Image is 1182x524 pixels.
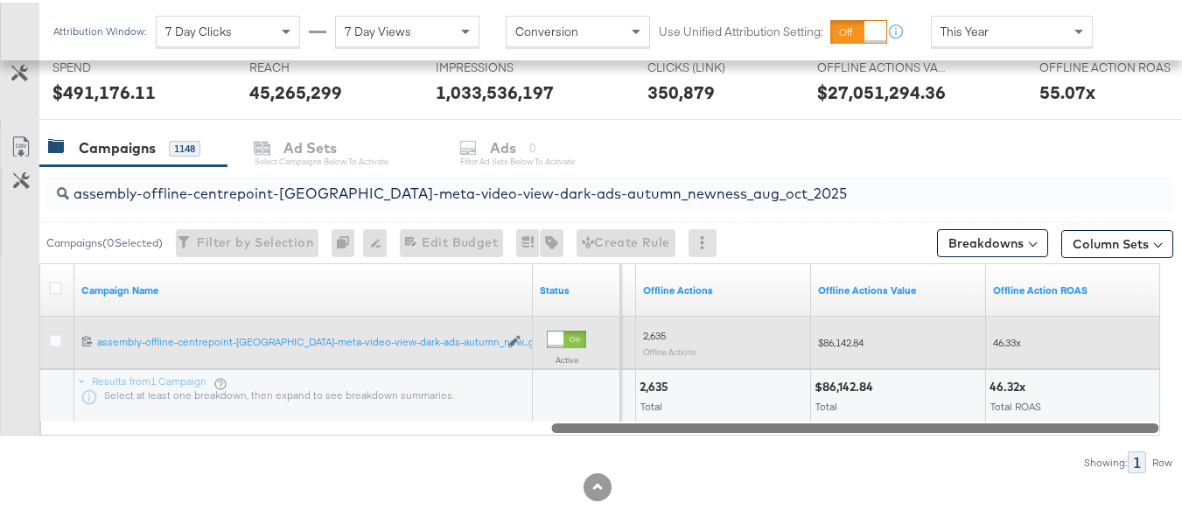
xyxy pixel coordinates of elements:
[169,138,200,154] div: 1148
[52,23,147,35] div: Attribution Window:
[249,57,381,73] span: REACH
[46,233,163,248] div: Campaigns ( 0 Selected)
[993,333,1021,346] span: 46.33x
[990,376,1031,393] div: 46.32x
[515,21,578,37] span: Conversion
[643,281,804,295] a: Offline Actions.
[69,167,1074,201] input: Search Campaigns by Name, ID or Objective
[1151,454,1173,466] div: Row
[640,376,674,393] div: 2,635
[643,344,696,354] sub: Offline Actions
[97,332,499,346] div: assembly-offline-centrepoint-[GEOGRAPHIC_DATA]-meta-video-view-dark-ads-autumn_new...g_oct_2025
[436,77,554,102] div: 1,033,536,197
[640,397,662,410] span: Total
[249,77,342,102] div: 45,265,299
[647,57,779,73] span: CLICKS (LINK)
[941,21,989,37] span: This Year
[52,77,156,102] div: $491,176.11
[81,281,526,295] a: Your campaign name.
[817,77,946,102] div: $27,051,294.36
[79,136,156,156] div: Campaigns
[436,57,567,73] span: IMPRESSIONS
[937,227,1048,255] button: Breakdowns
[815,376,878,393] div: $86,142.84
[547,352,586,363] label: Active
[97,332,499,347] a: assembly-offline-centrepoint-[GEOGRAPHIC_DATA]-meta-video-view-dark-ads-autumn_new...g_oct_2025
[818,281,979,295] a: Offline Actions.
[1083,454,1128,466] div: Showing:
[815,397,837,410] span: Total
[332,227,363,255] div: 0
[817,57,948,73] span: OFFLINE ACTIONS VALUE
[993,281,1154,295] a: Offline Actions.
[1039,77,1095,102] div: 55.07x
[52,57,184,73] span: SPEND
[1039,57,1171,73] span: OFFLINE ACTION ROAS
[1061,227,1173,255] button: Column Sets
[818,333,864,346] span: $86,142.84
[647,77,715,102] div: 350,879
[1128,449,1146,471] div: 1
[540,281,613,295] a: Shows the current state of your Ad Campaign.
[345,21,411,37] span: 7 Day Views
[165,21,232,37] span: 7 Day Clicks
[990,397,1041,410] span: Total ROAS
[643,326,666,339] span: 2,635
[659,21,823,38] label: Use Unified Attribution Setting:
